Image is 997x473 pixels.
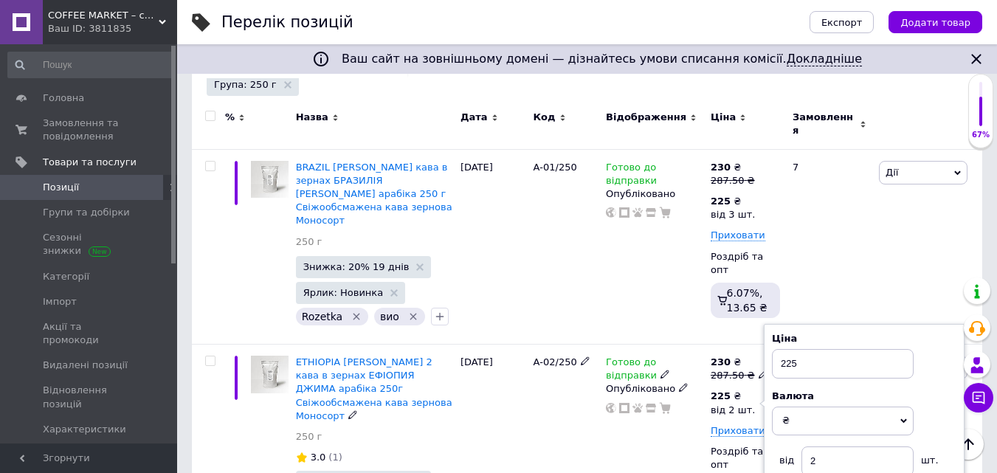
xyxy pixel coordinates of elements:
a: ETHIOPIA [PERSON_NAME] 2 кава в зернах ЕФІОПИЯ ДЖИМА арабіка 250г Свіжообсмажена кава зернова Мон... [296,356,452,421]
div: від 3 шт. [711,208,755,221]
div: Ваш ID: 3811835 [48,22,177,35]
span: Готово до відправки [606,162,657,190]
div: від [772,446,801,467]
span: Приховати [711,425,765,437]
span: Дії [886,167,898,178]
span: Відновлення позицій [43,384,137,410]
div: Опубліковано [606,187,703,201]
span: 3.0 [311,452,326,463]
span: Приховати [711,229,765,241]
div: 7 [784,149,875,345]
div: Роздріб та опт [711,445,780,472]
span: Імпорт [43,295,77,308]
span: Видалені позиції [43,359,128,372]
span: Ваш сайт на зовнішньому домені — дізнайтесь умови списання комісії. [342,52,862,66]
span: (1) [328,452,342,463]
img: ETHIOPIA JIMMAH 2 кофе в зернах ЕФИОПИЯ ДЖИММА арабика 250 г Свежеобжаренный кофе зерновой Моносорт [251,356,289,393]
span: Ярлик: Новинка [303,288,384,297]
div: шт. [914,446,943,467]
button: Чат з покупцем [964,383,993,412]
svg: Видалити мітку [351,311,362,322]
a: BRAZIL [PERSON_NAME] кава в зернах БРАЗИЛІЯ [PERSON_NAME] арабіка 250 г Свіжообсмажена кава зерно... [296,162,452,227]
button: Додати товар [889,11,982,33]
span: вио [380,311,399,322]
span: Замовлення [793,111,856,137]
span: ₴ [782,415,790,426]
a: Докладніше [787,52,862,66]
div: Опубліковано [606,382,703,396]
div: ₴ [711,161,755,174]
span: Rozetka [302,311,343,322]
span: Ціна [711,111,736,124]
a: 250 г [296,235,322,249]
img: BRAZIL SANTOS кофе в зернах БРАЗИЛИЯ САНТОС арабика 250 г Свежеобжаренный кофе зерновой Моносорт [251,161,289,198]
span: Код [533,111,555,124]
span: Відображення [606,111,686,124]
span: % [225,111,235,124]
span: А-02/250 [533,356,576,367]
span: Готово до відправки [606,356,657,385]
div: Роздріб та опт [711,250,780,277]
span: Сезонні знижки [43,231,137,258]
span: Додати товар [900,17,970,28]
div: 287.50 ₴ [711,174,755,187]
span: Групи та добірки [43,206,130,219]
span: Позиції [43,181,79,194]
div: ₴ [711,356,768,369]
span: Дата [460,111,488,124]
div: від 2 шт. [711,404,755,417]
div: Ціна [772,332,956,345]
span: COFFEE MARKET – світ справжньої кави! [48,9,159,22]
span: А-01/250 [533,162,576,173]
button: Наверх [953,429,984,460]
div: Валюта [772,390,956,403]
div: ₴ [711,195,755,208]
span: Головна [43,92,84,105]
span: 6.07%, 13.65 ₴ [726,287,767,314]
span: Знижка: 20% 19 днів [303,262,410,272]
span: Характеристики [43,423,126,436]
a: 250 г [296,430,322,443]
div: [DATE] [457,149,530,345]
div: 287.50 ₴ [711,369,768,382]
svg: Видалити мітку [407,311,419,322]
span: Експорт [821,17,863,28]
span: Замовлення та повідомлення [43,117,137,143]
span: Категорії [43,270,89,283]
div: Перелік позицій [221,15,353,30]
span: Група: 250 г [214,78,277,92]
b: 230 [711,162,731,173]
button: Експорт [810,11,874,33]
div: 67% [969,130,993,140]
span: Товари та послуги [43,156,137,169]
div: ₴ [711,390,755,403]
input: Пошук [7,52,174,78]
b: 225 [711,196,731,207]
span: Назва [296,111,328,124]
svg: Закрити [967,50,985,68]
span: Акції та промокоди [43,320,137,347]
b: 230 [711,356,731,367]
b: 225 [711,390,731,401]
